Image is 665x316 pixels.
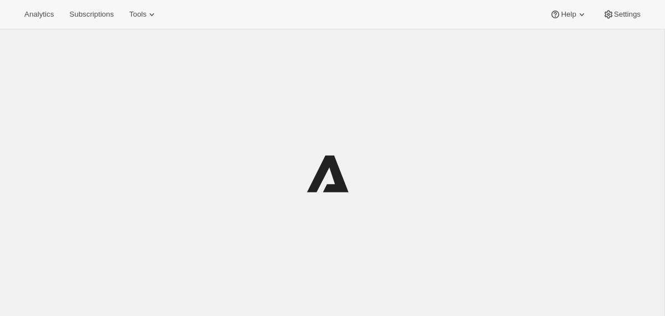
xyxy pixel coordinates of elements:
span: Subscriptions [69,10,114,19]
button: Analytics [18,7,60,22]
button: Subscriptions [63,7,120,22]
span: Analytics [24,10,54,19]
button: Tools [122,7,164,22]
span: Help [561,10,576,19]
span: Settings [614,10,641,19]
button: Help [543,7,594,22]
button: Settings [596,7,647,22]
span: Tools [129,10,146,19]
